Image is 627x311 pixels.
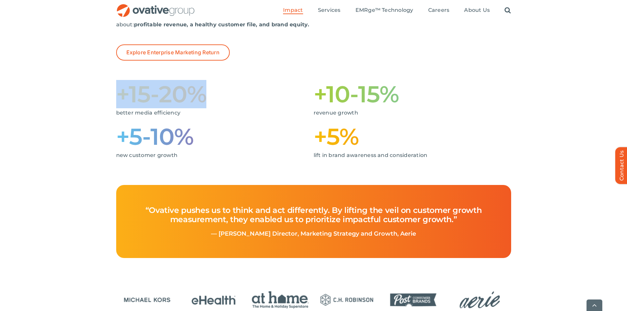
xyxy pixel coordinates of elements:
[464,7,490,13] span: About Us
[116,84,314,105] h1: +15-20%
[116,3,195,10] a: OG_Full_horizontal_RGB
[464,7,490,14] a: About Us
[116,44,230,61] a: Explore Enterprise Marketing Return
[314,84,511,105] h1: +10-15%
[505,7,511,14] a: Search
[126,49,220,56] span: Explore Enterprise Marketing Return
[428,7,450,13] span: Careers
[116,110,304,116] p: better media efficiency
[132,231,496,237] p: — [PERSON_NAME] Director, Marketing Strategy and Growth, Aerie
[116,126,314,147] h1: +5-10%
[116,152,304,159] p: new customer growth
[318,7,341,13] span: Services
[428,7,450,14] a: Careers
[283,7,303,14] a: Impact
[314,110,501,116] p: revenue growth
[132,199,496,231] h4: “Ovative pushes us to think and act differently. By lifting the veil on customer growth measureme...
[318,7,341,14] a: Services
[355,7,413,13] span: EMRge™ Technology
[355,7,413,14] a: EMRge™ Technology
[134,21,309,28] strong: profitable revenue, a healthy customer file, and brand equity.
[283,7,303,13] span: Impact
[314,126,511,147] h1: +5%
[314,152,501,159] p: lift in brand awareness and consideration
